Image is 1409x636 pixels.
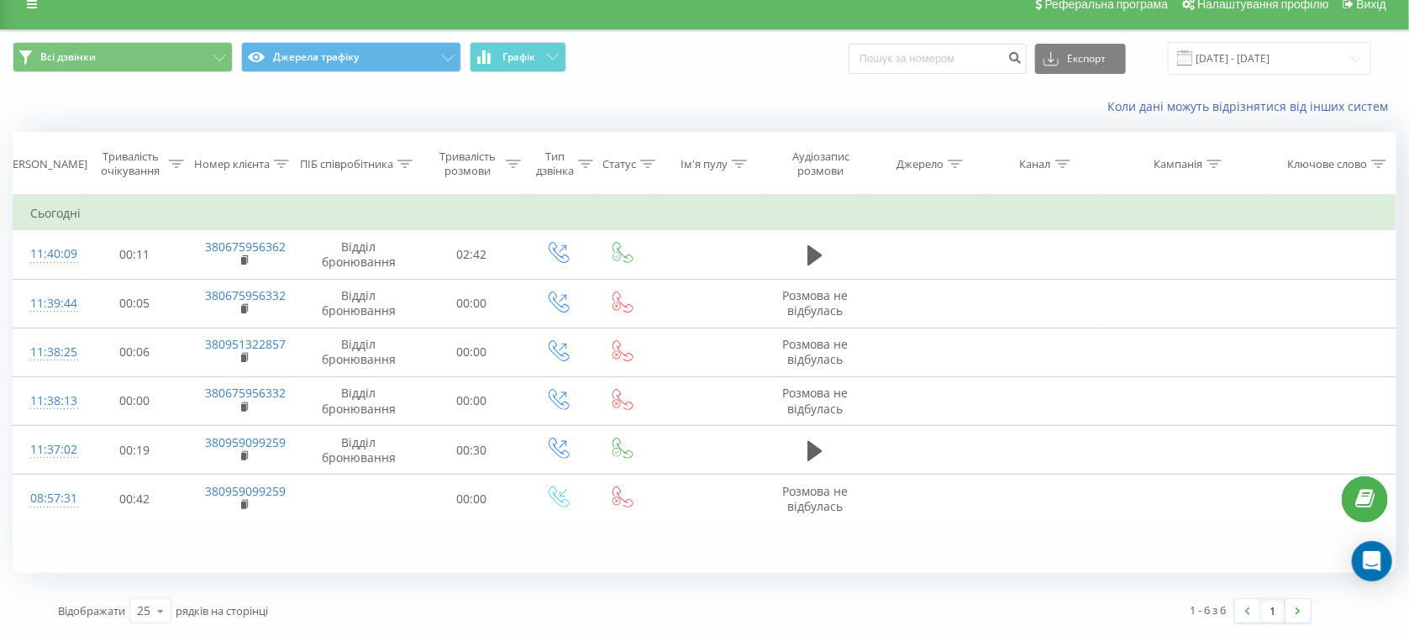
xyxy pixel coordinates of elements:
[194,157,270,171] div: Номер клієнта
[299,376,418,425] td: Відділ бронювання
[502,51,535,63] span: Графік
[1154,157,1202,171] div: Кампанія
[30,434,65,466] div: 11:37:02
[1260,599,1285,623] a: 1
[782,287,848,318] span: Розмова не відбулась
[58,603,125,618] span: Відображати
[205,287,286,303] a: 380675956332
[299,230,418,279] td: Відділ бронювання
[97,150,165,178] div: Тривалість очікування
[1020,157,1051,171] div: Канал
[13,197,1396,230] td: Сьогодні
[418,426,525,475] td: 00:30
[1191,602,1227,618] div: 1 - 6 з 6
[299,328,418,376] td: Відділ бронювання
[176,603,268,618] span: рядків на сторінці
[40,50,96,64] span: Всі дзвінки
[1352,541,1392,581] div: Open Intercom Messenger
[849,44,1027,74] input: Пошук за номером
[418,376,525,425] td: 00:00
[81,376,188,425] td: 00:00
[1035,44,1126,74] button: Експорт
[536,150,574,178] div: Тип дзвінка
[300,157,393,171] div: ПІБ співробітника
[418,230,525,279] td: 02:42
[30,482,65,515] div: 08:57:31
[896,157,944,171] div: Джерело
[470,42,566,72] button: Графік
[81,230,188,279] td: 00:11
[434,150,502,178] div: Тривалість розмови
[30,238,65,271] div: 11:40:09
[681,157,728,171] div: Ім'я пулу
[81,426,188,475] td: 00:19
[241,42,461,72] button: Джерела трафіку
[779,150,862,178] div: Аудіозапис розмови
[205,239,286,255] a: 380675956362
[81,475,188,523] td: 00:42
[205,336,286,352] a: 380951322857
[205,385,286,401] a: 380675956332
[418,328,525,376] td: 00:00
[418,475,525,523] td: 00:00
[137,602,150,619] div: 25
[13,42,233,72] button: Всі дзвінки
[30,287,65,320] div: 11:39:44
[30,336,65,369] div: 11:38:25
[782,336,848,367] span: Розмова не відбулась
[1287,157,1367,171] div: Ключове слово
[602,157,636,171] div: Статус
[3,157,87,171] div: [PERSON_NAME]
[299,426,418,475] td: Відділ бронювання
[418,279,525,328] td: 00:00
[205,434,286,450] a: 380959099259
[1107,98,1396,114] a: Коли дані можуть відрізнятися вiд інших систем
[205,483,286,499] a: 380959099259
[299,279,418,328] td: Відділ бронювання
[81,279,188,328] td: 00:05
[782,483,848,514] span: Розмова не відбулась
[30,385,65,418] div: 11:38:13
[81,328,188,376] td: 00:06
[782,385,848,416] span: Розмова не відбулась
